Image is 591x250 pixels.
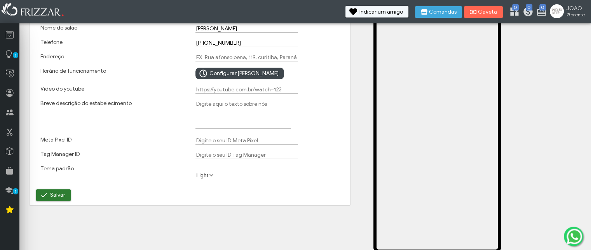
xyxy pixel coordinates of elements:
span: Comandas [429,9,457,15]
span: 0 [526,4,532,10]
a: JOAO Gerente [550,4,587,20]
label: Tag Manager ID [40,151,80,157]
label: Breve descrição do estabelecimento [40,100,132,107]
a: 0 [523,6,530,19]
a: 0 [536,6,544,19]
input: Digite aqui o telefone [195,39,298,47]
span: JOAO [567,5,585,12]
label: Video do youtube [40,86,84,92]
span: Indicar um amigo [359,9,403,15]
label: Tema padrão [40,165,74,172]
button: Configurar [PERSON_NAME] [195,68,284,79]
span: Gerente [567,12,585,17]
input: Digite o seu ID Meta Pixel [195,136,298,145]
label: Endereço [40,53,64,60]
span: 1 [13,188,18,194]
img: whatsapp.png [565,227,584,246]
label: Nome do salão [40,24,77,31]
span: 1 [13,52,18,58]
input: Digite aqui o nome do salão [195,24,298,33]
button: Salvar [36,189,71,201]
span: 0 [512,4,519,10]
label: Meta Pixel ID [40,136,72,143]
a: 0 [509,6,517,19]
input: EX: Rua afonso pena, 119, curitiba, Paraná [195,53,298,61]
input: Digite o seu ID Tag Manager [195,151,298,159]
label: Horário de funcionamento [40,68,106,74]
button: Comandas [415,6,462,18]
span: 0 [539,4,546,10]
span: Configurar [PERSON_NAME] [209,68,279,79]
label: Light [195,171,217,179]
label: Telefone [40,39,63,45]
input: https://youtube.com.br/watch=123 [195,86,298,94]
span: Gaveta [478,9,497,15]
span: Salvar [50,189,65,201]
button: Gaveta [464,6,503,18]
button: Indicar um amigo [345,6,408,17]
